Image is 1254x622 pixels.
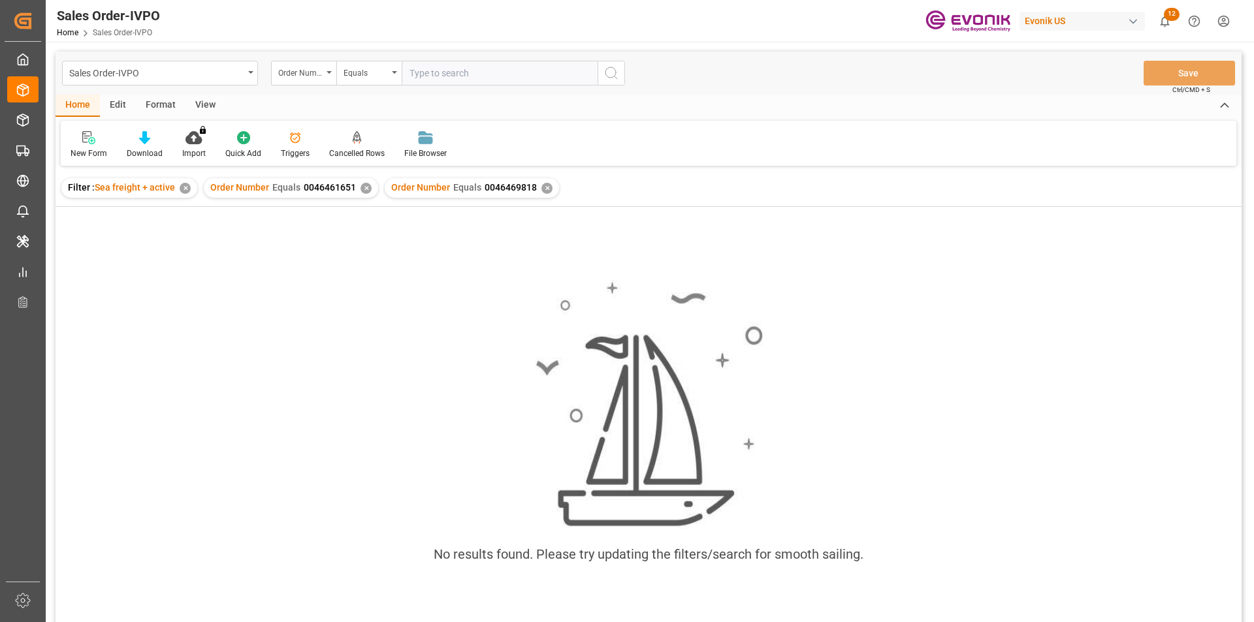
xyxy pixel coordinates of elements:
[344,64,388,79] div: Equals
[185,95,225,117] div: View
[278,64,323,79] div: Order Number
[404,148,447,159] div: File Browser
[180,183,191,194] div: ✕
[434,544,863,564] div: No results found. Please try updating the filters/search for smooth sailing.
[57,28,78,37] a: Home
[1164,8,1180,21] span: 12
[1150,7,1180,36] button: show 12 new notifications
[329,148,385,159] div: Cancelled Rows
[57,6,160,25] div: Sales Order-IVPO
[281,148,310,159] div: Triggers
[1180,7,1209,36] button: Help Center
[69,64,244,80] div: Sales Order-IVPO
[272,182,300,193] span: Equals
[1172,85,1210,95] span: Ctrl/CMD + S
[336,61,402,86] button: open menu
[136,95,185,117] div: Format
[271,61,336,86] button: open menu
[127,148,163,159] div: Download
[68,182,95,193] span: Filter :
[534,280,763,529] img: smooth_sailing.jpeg
[304,182,356,193] span: 0046461651
[361,183,372,194] div: ✕
[541,183,553,194] div: ✕
[100,95,136,117] div: Edit
[71,148,107,159] div: New Form
[402,61,598,86] input: Type to search
[598,61,625,86] button: search button
[925,10,1010,33] img: Evonik-brand-mark-Deep-Purple-RGB.jpeg_1700498283.jpeg
[453,182,481,193] span: Equals
[391,182,450,193] span: Order Number
[62,61,258,86] button: open menu
[210,182,269,193] span: Order Number
[1020,8,1150,33] button: Evonik US
[485,182,537,193] span: 0046469818
[225,148,261,159] div: Quick Add
[56,95,100,117] div: Home
[1020,12,1145,31] div: Evonik US
[1144,61,1235,86] button: Save
[95,182,175,193] span: Sea freight + active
